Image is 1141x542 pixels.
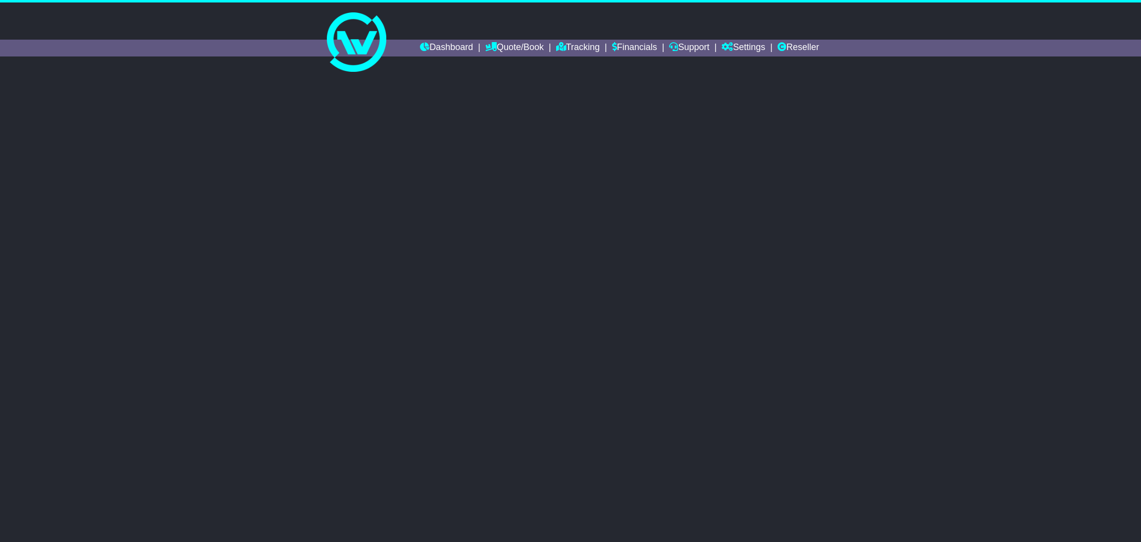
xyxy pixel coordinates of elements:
a: Quote/Book [485,40,544,56]
a: Tracking [556,40,600,56]
a: Support [669,40,709,56]
a: Reseller [778,40,819,56]
a: Dashboard [420,40,473,56]
a: Settings [722,40,765,56]
a: Financials [612,40,657,56]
